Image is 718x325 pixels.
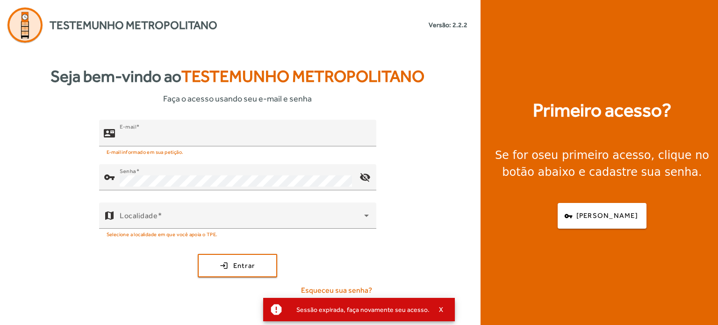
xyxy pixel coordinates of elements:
[104,128,115,139] mat-icon: contact_mail
[533,96,671,124] strong: Primeiro acesso?
[233,260,255,271] span: Entrar
[353,166,376,188] mat-icon: visibility_off
[181,67,424,86] span: Testemunho Metropolitano
[120,123,136,130] mat-label: E-mail
[198,254,277,277] button: Entrar
[558,203,646,229] button: [PERSON_NAME]
[107,146,184,157] mat-hint: E-mail informado em sua petição.
[104,172,115,183] mat-icon: vpn_key
[439,305,444,314] span: X
[163,92,312,105] span: Faça o acesso usando seu e-mail e senha
[120,211,158,220] mat-label: Localidade
[301,285,372,296] span: Esqueceu sua senha?
[50,64,424,89] strong: Seja bem-vindo ao
[289,303,430,316] div: Sessão expirada, faça novamente seu acesso.
[269,303,283,317] mat-icon: report
[576,210,638,221] span: [PERSON_NAME]
[538,149,651,162] strong: seu primeiro acesso
[492,147,712,181] div: Se for o , clique no botão abaixo e cadastre sua senha.
[104,210,115,221] mat-icon: map
[50,17,217,34] span: Testemunho Metropolitano
[7,7,43,43] img: Logo Agenda
[107,229,218,239] mat-hint: Selecione a localidade em que você apoia o TPE.
[429,20,467,30] small: Versão: 2.2.2
[120,168,136,174] mat-label: Senha
[430,305,453,314] button: X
